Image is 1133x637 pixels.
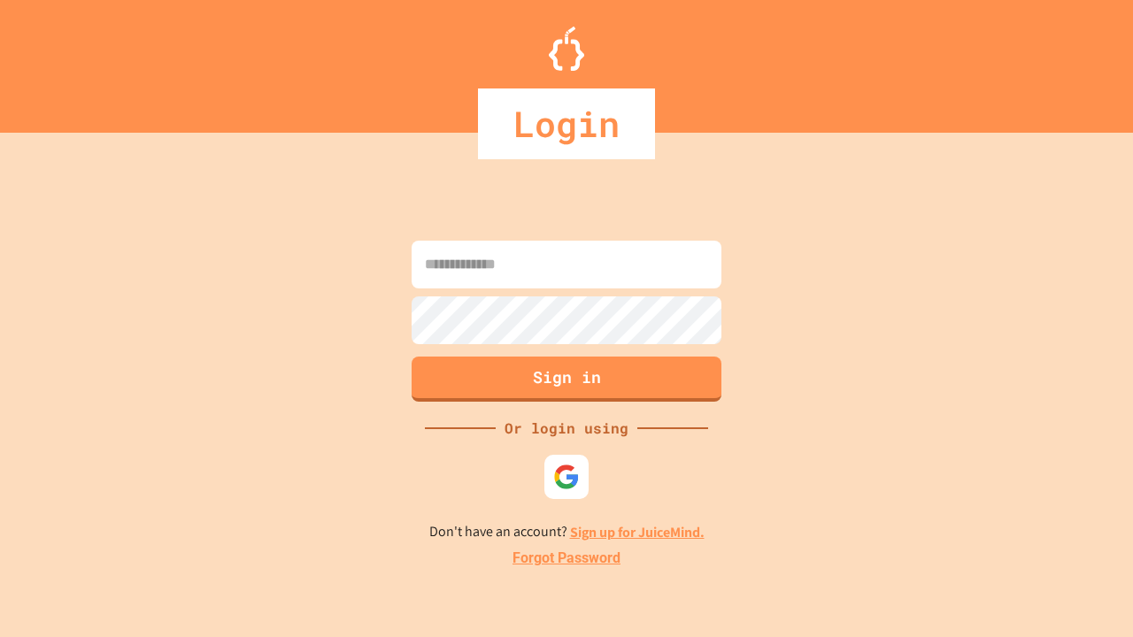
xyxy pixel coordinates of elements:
[496,418,637,439] div: Or login using
[429,521,705,543] p: Don't have an account?
[570,523,705,541] a: Sign up for JuiceMind.
[478,88,655,159] div: Login
[412,357,721,402] button: Sign in
[513,548,620,569] a: Forgot Password
[553,464,580,490] img: google-icon.svg
[549,27,584,71] img: Logo.svg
